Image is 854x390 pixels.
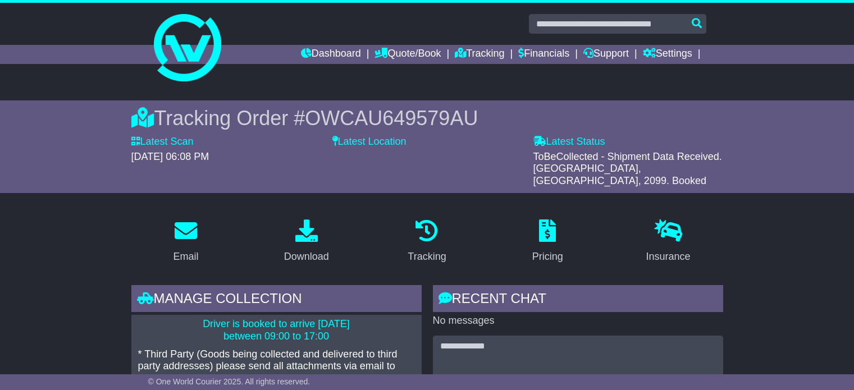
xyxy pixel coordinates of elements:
div: Pricing [532,249,563,264]
a: Financials [518,45,569,64]
div: Tracking Order # [131,106,723,130]
a: Download [277,215,336,268]
div: Email [173,249,198,264]
p: Driver is booked to arrive [DATE] between 09:00 to 17:00 [138,318,415,342]
a: Pricing [525,215,570,268]
span: © One World Courier 2025. All rights reserved. [148,377,310,386]
a: Email [166,215,205,268]
span: ToBeCollected - Shipment Data Received. [GEOGRAPHIC_DATA], [GEOGRAPHIC_DATA], 2099. Booked [533,151,722,186]
p: * Third Party (Goods being collected and delivered to third party addresses) please send all atta... [138,348,415,385]
div: RECENT CHAT [433,285,723,315]
a: Dashboard [301,45,361,64]
a: Quote/Book [375,45,441,64]
label: Latest Status [533,136,605,148]
a: Tracking [400,215,453,268]
a: Settings [643,45,692,64]
span: OWCAU649579AU [305,107,478,130]
label: Latest Scan [131,136,194,148]
div: Download [284,249,329,264]
p: No messages [433,315,723,327]
a: Insurance [639,215,698,268]
a: Support [583,45,629,64]
a: Tracking [455,45,504,64]
div: Insurance [646,249,691,264]
span: [DATE] 06:08 PM [131,151,209,162]
div: Manage collection [131,285,422,315]
div: Tracking [408,249,446,264]
label: Latest Location [332,136,407,148]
